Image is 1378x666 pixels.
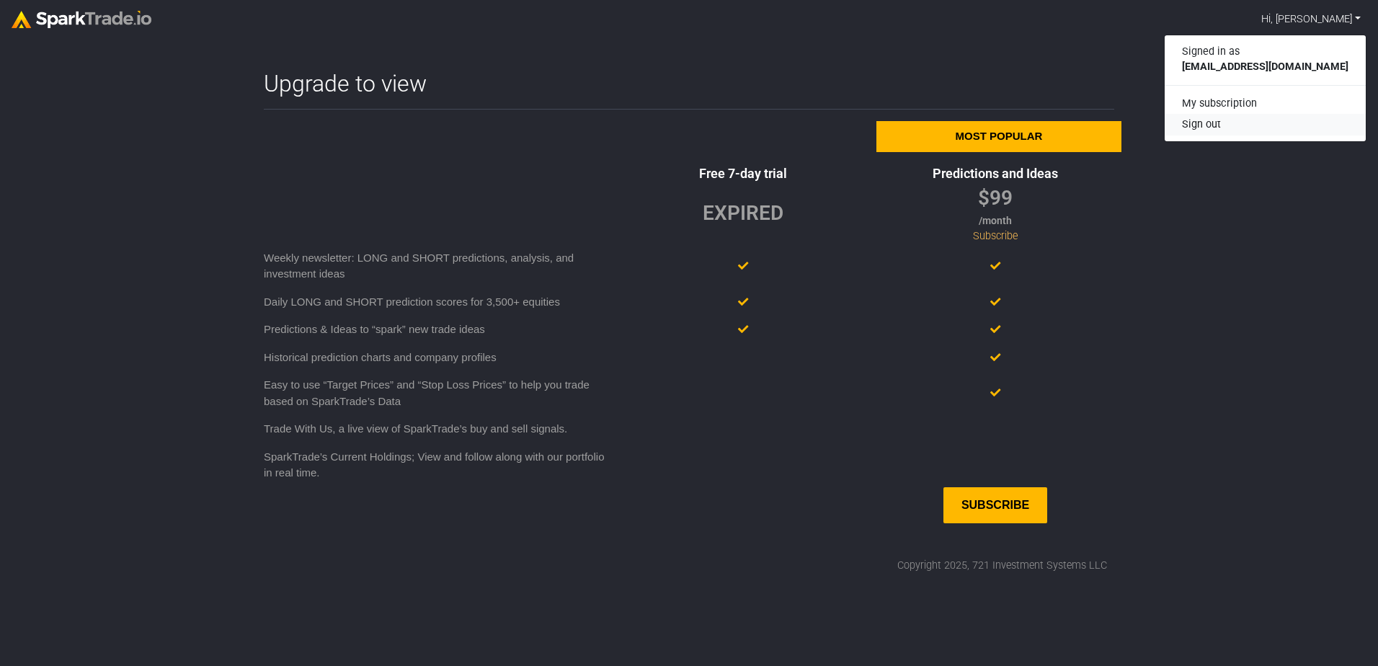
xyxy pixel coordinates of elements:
[1165,93,1366,115] a: My subscription
[257,377,617,409] div: Easy to use “Target Prices” and “Stop Loss Prices” to help you trade based on SparkTrade’s Data
[257,294,617,311] div: Daily LONG and SHORT prediction scores for 3,500+ equities
[1165,114,1366,136] button: Sign out
[1255,6,1366,33] a: Hi, [PERSON_NAME]
[12,11,151,28] img: sparktrade.png
[257,421,617,438] div: Trade With Us, a live view of SparkTrade’s buy and sell signals.
[257,250,617,283] div: Weekly newsletter: LONG and SHORT predictions, analysis, and investment ideas
[1164,35,1366,142] div: Hi, [PERSON_NAME]
[979,213,1012,228] div: /month
[943,487,1047,523] a: Subscribe
[264,70,427,97] h2: Upgrade to view
[1182,61,1348,73] b: [EMAIL_ADDRESS][DOMAIN_NAME]
[978,183,1013,213] div: $99
[897,558,1107,574] div: Copyright 2025, 721 Investment Systems LLC
[973,230,1018,242] a: Subscribe
[1165,41,1366,78] div: Signed in as
[869,164,1121,183] div: Predictions and Ideas
[956,128,1043,145] div: Most popular
[617,164,869,183] div: Free 7-day trial
[703,198,783,228] div: EXPIRED
[257,350,617,366] div: Historical prediction charts and company profiles
[257,321,617,338] div: Predictions & Ideas to “spark” new trade ideas
[257,449,617,481] div: SparkTrade’s Current Holdings; View and follow along with our portfolio in real time.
